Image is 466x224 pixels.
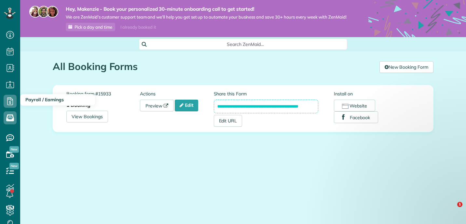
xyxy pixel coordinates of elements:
a: Edit URL [214,115,242,127]
span: Pick a day and time [75,24,112,30]
strong: Hey, Makenzie - Book your personalized 30-minute onboarding call to get started! [66,6,347,12]
span: Payroll / Earnings [25,97,64,103]
a: Preview [140,100,174,111]
img: maria-72a9807cf96188c08ef61303f053569d2e2a8a1cde33d635c8a3ac13582a053d.jpg [29,6,41,18]
span: 1 [457,202,462,207]
label: Booking form #15933 [66,91,140,97]
label: Actions [140,91,213,97]
span: New [9,163,19,169]
label: Install on [334,91,420,97]
iframe: Intercom live chat [444,202,459,217]
a: Edit [175,100,198,111]
button: Facebook [334,111,378,123]
label: Share this Form [214,91,319,97]
img: michelle-19f622bdf1676172e81f8f8fba1fb50e276960ebfe0243fe18214015130c80e4.jpg [47,6,58,18]
a: Pick a day and time [66,23,115,31]
div: I already booked it [116,23,160,31]
img: jorge-587dff0eeaa6aab1f244e6dc62b8924c3b6ad411094392a53c71c6c4a576187d.jpg [38,6,49,18]
span: New [9,146,19,153]
a: New Booking Form [379,61,433,73]
button: Website [334,100,375,111]
span: We are ZenMaid’s customer support team and we’ll help you get set up to automate your business an... [66,14,347,20]
a: View Bookings [66,111,108,122]
h1: All Booking Forms [53,61,375,72]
